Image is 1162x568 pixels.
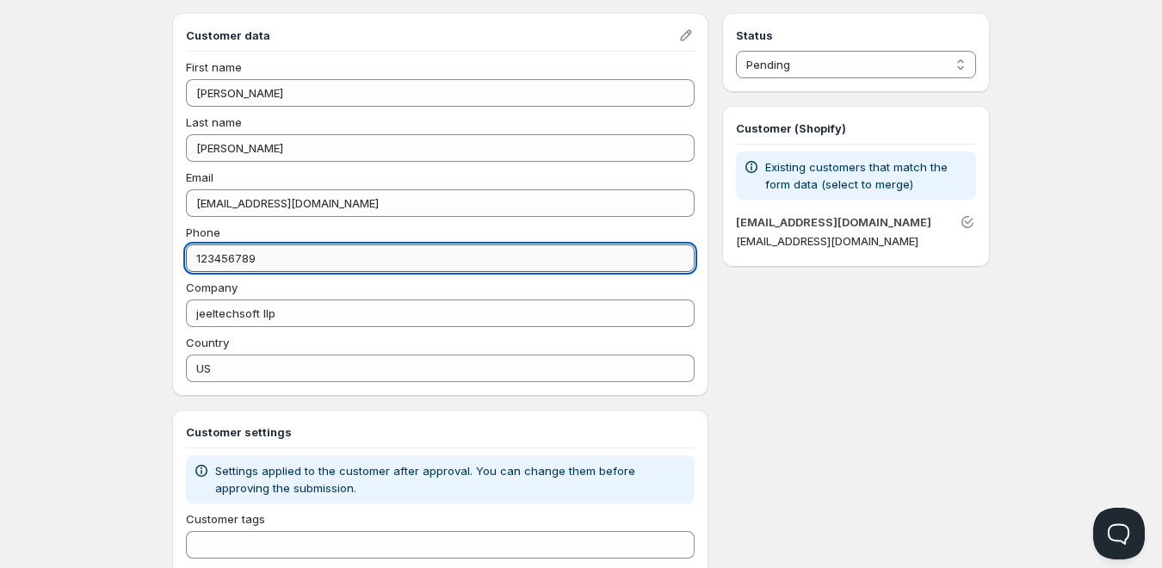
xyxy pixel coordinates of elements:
h3: Status [736,27,976,44]
input: Country [186,355,695,382]
input: Email [186,189,695,217]
span: First name [186,60,242,74]
span: Phone [186,225,220,239]
p: [EMAIL_ADDRESS][DOMAIN_NAME] [736,232,976,250]
input: Company [186,299,695,327]
button: Unlink [955,210,980,234]
span: Company [186,281,238,294]
input: Phone [186,244,695,272]
a: [EMAIL_ADDRESS][DOMAIN_NAME] [736,215,931,229]
input: Last name [186,134,695,162]
button: Edit [674,23,698,47]
input: First name [186,79,695,107]
p: Existing customers that match the form data (select to merge) [765,158,969,193]
span: Last name [186,115,242,129]
span: Customer tags [186,512,265,526]
h3: Customer settings [186,423,695,441]
p: Settings applied to the customer after approval. You can change them before approving the submiss... [215,462,688,497]
h3: Customer data [186,27,677,44]
span: Country [186,336,229,349]
span: Email [186,170,213,184]
h3: Customer (Shopify) [736,120,976,137]
iframe: Help Scout Beacon - Open [1093,508,1145,559]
